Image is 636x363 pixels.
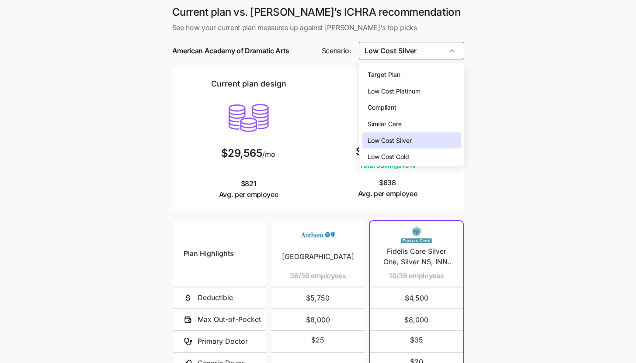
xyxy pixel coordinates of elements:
[368,70,400,80] span: Target Plan
[198,336,248,347] span: Primary Doctor
[300,226,335,243] img: Carrier
[380,309,452,330] span: $8,000
[282,309,354,330] span: $8,000
[198,292,233,303] span: Deductible
[172,45,289,56] span: American Academy of Dramatic Arts
[282,287,354,308] span: $5,750
[399,226,434,243] img: Carrier
[368,136,412,145] span: Low Cost Silver
[380,287,452,308] span: $4,500
[322,45,351,56] span: Scenario:
[172,5,464,19] h1: Current plan vs. [PERSON_NAME]’s ICHRA recommendation
[211,79,286,89] h2: Current plan design
[198,314,261,325] span: Max Out-of-Pocket
[184,248,234,259] span: Plan Highlights
[356,146,398,157] span: $25,030
[358,188,417,199] span: Avg. per employee
[172,22,464,33] span: See how your current plan measures up against [PERSON_NAME]'s top picks
[368,119,402,129] span: Similar Care
[358,177,417,199] span: $638
[410,335,423,346] span: $35
[368,103,396,112] span: Compliant
[282,251,354,262] span: [GEOGRAPHIC_DATA]
[311,335,324,346] span: $25
[356,160,419,171] span: Total savings 15 %
[389,270,444,281] span: 19/36 employees
[368,86,421,96] span: Low Cost Platinum
[368,152,409,162] span: Low Cost Gold
[380,246,452,268] span: Fidelis Care Silver One, Silver NS, INN, Free Telehealth DP
[262,151,275,158] span: /mo
[219,178,278,200] span: $821
[221,148,263,159] span: $29,565
[219,189,278,200] span: Avg. per employee
[290,270,346,281] span: 36/36 employees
